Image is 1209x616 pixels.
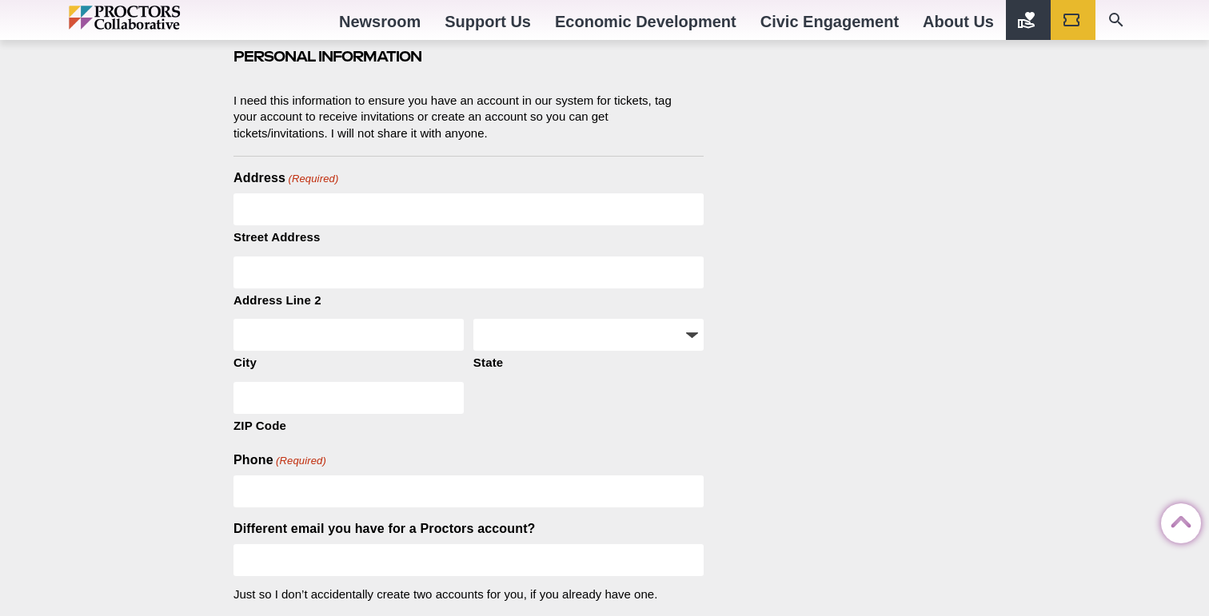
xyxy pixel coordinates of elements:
[233,520,536,538] label: Different email you have for a Proctors account?
[233,47,691,66] h3: Personal Information
[233,351,464,372] label: City
[233,169,338,187] legend: Address
[274,454,326,468] span: (Required)
[287,172,339,186] span: (Required)
[69,6,249,30] img: Proctors logo
[1161,504,1193,536] a: Back to Top
[233,414,464,435] label: ZIP Code
[233,82,691,142] div: I need this information to ensure you have an account in our system for tickets, tag your account...
[233,288,704,309] label: Address Line 2
[473,351,704,372] label: State
[233,451,326,469] label: Phone
[233,576,704,603] div: Just so I don’t accidentally create two accounts for you, if you already have one.
[233,225,704,246] label: Street Address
